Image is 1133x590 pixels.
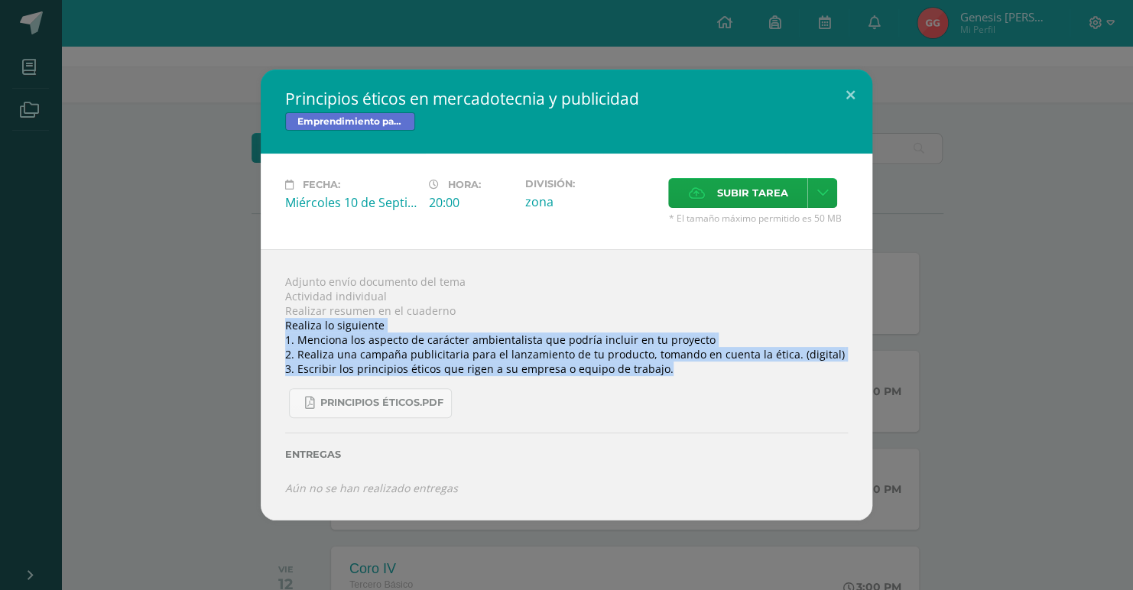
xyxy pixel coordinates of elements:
label: División: [524,178,656,190]
span: * El tamaño máximo permitido es 50 MB [668,212,848,225]
div: zona [524,193,656,210]
span: Emprendimiento para la Productividad [285,112,415,131]
button: Close (Esc) [829,70,872,122]
div: 20:00 [429,194,512,211]
span: Principios éticos.pdf [320,397,443,409]
label: Entregas [285,449,848,460]
div: Miércoles 10 de Septiembre [285,194,417,211]
div: Adjunto envío documento del tema Actividad individual Realizar resumen en el cuaderno Realiza lo ... [261,249,872,520]
i: Aún no se han realizado entregas [285,481,458,495]
a: Principios éticos.pdf [289,388,452,418]
span: Fecha: [303,179,340,190]
h2: Principios éticos en mercadotecnia y publicidad [285,88,848,109]
span: Hora: [448,179,481,190]
span: Subir tarea [716,179,787,207]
